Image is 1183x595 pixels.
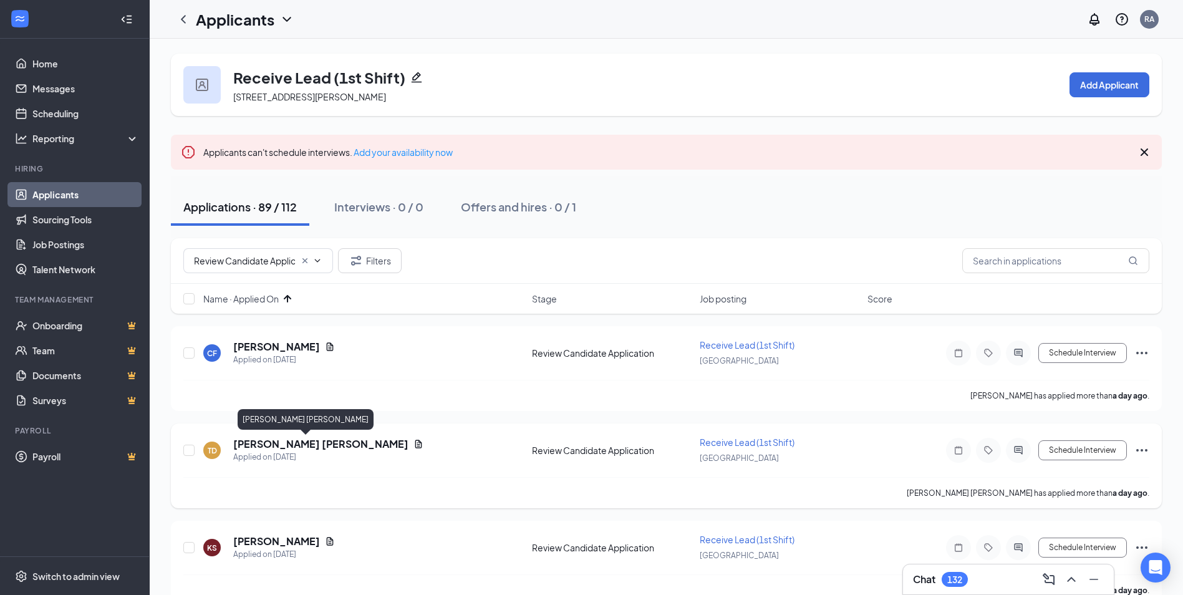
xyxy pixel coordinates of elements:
[233,340,320,354] h5: [PERSON_NAME]
[32,388,139,413] a: SurveysCrown
[700,551,779,560] span: [GEOGRAPHIC_DATA]
[233,437,408,451] h5: [PERSON_NAME] [PERSON_NAME]
[325,536,335,546] svg: Document
[1144,14,1154,24] div: RA
[181,145,196,160] svg: Error
[532,293,557,305] span: Stage
[15,425,137,436] div: Payroll
[461,199,576,215] div: Offers and hires · 0 / 1
[233,67,405,88] h3: Receive Lead (1st Shift)
[951,445,966,455] svg: Note
[962,248,1149,273] input: Search in applications
[1113,488,1147,498] b: a day ago
[913,573,935,586] h3: Chat
[1113,391,1147,400] b: a day ago
[279,12,294,27] svg: ChevronDown
[32,257,139,282] a: Talent Network
[700,453,779,463] span: [GEOGRAPHIC_DATA]
[532,444,692,457] div: Review Candidate Application
[238,409,374,430] div: [PERSON_NAME] [PERSON_NAME]
[280,291,295,306] svg: ArrowUp
[1086,572,1101,587] svg: Minimize
[867,293,892,305] span: Score
[413,439,423,449] svg: Document
[1061,569,1081,589] button: ChevronUp
[196,79,208,91] img: user icon
[981,445,996,455] svg: Tag
[15,570,27,583] svg: Settings
[1038,440,1127,460] button: Schedule Interview
[312,256,322,266] svg: ChevronDown
[196,9,274,30] h1: Applicants
[700,293,746,305] span: Job posting
[1137,145,1152,160] svg: Cross
[1038,538,1127,558] button: Schedule Interview
[32,444,139,469] a: PayrollCrown
[700,339,794,351] span: Receive Lead (1st Shift)
[207,348,217,359] div: CF
[32,76,139,101] a: Messages
[951,543,966,553] svg: Note
[532,541,692,554] div: Review Candidate Application
[233,451,423,463] div: Applied on [DATE]
[15,163,137,174] div: Hiring
[907,488,1149,498] p: [PERSON_NAME] [PERSON_NAME] has applied more than .
[233,354,335,366] div: Applied on [DATE]
[233,548,335,561] div: Applied on [DATE]
[32,570,120,583] div: Switch to admin view
[1113,586,1147,595] b: a day ago
[354,147,453,158] a: Add your availability now
[981,543,996,553] svg: Tag
[208,445,217,456] div: TD
[1064,572,1079,587] svg: ChevronUp
[1038,343,1127,363] button: Schedule Interview
[1134,540,1149,555] svg: Ellipses
[32,207,139,232] a: Sourcing Tools
[334,199,423,215] div: Interviews · 0 / 0
[176,12,191,27] svg: ChevronLeft
[32,338,139,363] a: TeamCrown
[32,182,139,207] a: Applicants
[951,348,966,358] svg: Note
[183,199,297,215] div: Applications · 89 / 112
[338,248,402,273] button: Filter Filters
[194,254,295,268] input: All Stages
[15,294,137,305] div: Team Management
[1011,348,1026,358] svg: ActiveChat
[32,363,139,388] a: DocumentsCrown
[981,348,996,358] svg: Tag
[1070,72,1149,97] button: Add Applicant
[970,390,1149,401] p: [PERSON_NAME] has applied more than .
[203,147,453,158] span: Applicants can't schedule interviews.
[233,91,386,102] span: [STREET_ADDRESS][PERSON_NAME]
[1134,346,1149,360] svg: Ellipses
[700,437,794,448] span: Receive Lead (1st Shift)
[15,132,27,145] svg: Analysis
[1084,569,1104,589] button: Minimize
[700,534,794,545] span: Receive Lead (1st Shift)
[1128,256,1138,266] svg: MagnifyingGlass
[410,71,423,84] svg: Pencil
[32,313,139,338] a: OnboardingCrown
[32,232,139,257] a: Job Postings
[1011,543,1026,553] svg: ActiveChat
[32,101,139,126] a: Scheduling
[1114,12,1129,27] svg: QuestionInfo
[1134,443,1149,458] svg: Ellipses
[1141,553,1171,583] div: Open Intercom Messenger
[349,253,364,268] svg: Filter
[233,535,320,548] h5: [PERSON_NAME]
[1011,445,1026,455] svg: ActiveChat
[300,256,310,266] svg: Cross
[1041,572,1056,587] svg: ComposeMessage
[700,356,779,365] span: [GEOGRAPHIC_DATA]
[947,574,962,585] div: 132
[32,132,140,145] div: Reporting
[1087,12,1102,27] svg: Notifications
[32,51,139,76] a: Home
[120,13,133,26] svg: Collapse
[207,543,217,553] div: KS
[14,12,26,25] svg: WorkstreamLogo
[203,293,279,305] span: Name · Applied On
